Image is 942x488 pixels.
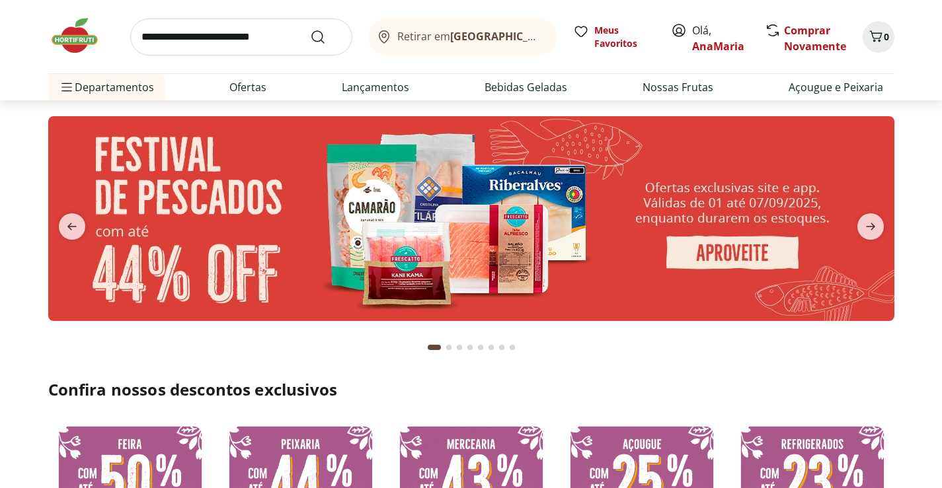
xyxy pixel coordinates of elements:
[485,79,567,95] a: Bebidas Geladas
[507,331,518,363] button: Go to page 8 from fs-carousel
[465,331,475,363] button: Go to page 4 from fs-carousel
[594,24,655,50] span: Meus Favoritos
[450,29,673,44] b: [GEOGRAPHIC_DATA]/[GEOGRAPHIC_DATA]
[789,79,883,95] a: Açougue e Peixaria
[48,213,96,240] button: previous
[454,331,465,363] button: Go to page 3 from fs-carousel
[496,331,507,363] button: Go to page 7 from fs-carousel
[784,23,846,53] a: Comprar Novamente
[229,79,266,95] a: Ofertas
[397,30,543,42] span: Retirar em
[59,71,154,103] span: Departamentos
[342,79,409,95] a: Lançamentos
[48,379,894,400] h2: Confira nossos descontos exclusivos
[475,331,486,363] button: Go to page 5 from fs-carousel
[692,39,744,53] a: AnaMaria
[310,29,342,45] button: Submit Search
[425,331,444,363] button: Current page from fs-carousel
[48,16,114,55] img: Hortifruti
[692,22,751,54] span: Olá,
[573,24,655,50] a: Meus Favoritos
[847,213,894,240] button: next
[59,71,75,103] button: Menu
[643,79,713,95] a: Nossas Frutas
[130,18,352,55] input: search
[368,18,557,55] button: Retirar em[GEOGRAPHIC_DATA]/[GEOGRAPHIC_DATA]
[486,331,496,363] button: Go to page 6 from fs-carousel
[444,331,454,363] button: Go to page 2 from fs-carousel
[48,116,894,321] img: pescados
[884,30,889,43] span: 0
[863,21,894,53] button: Carrinho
